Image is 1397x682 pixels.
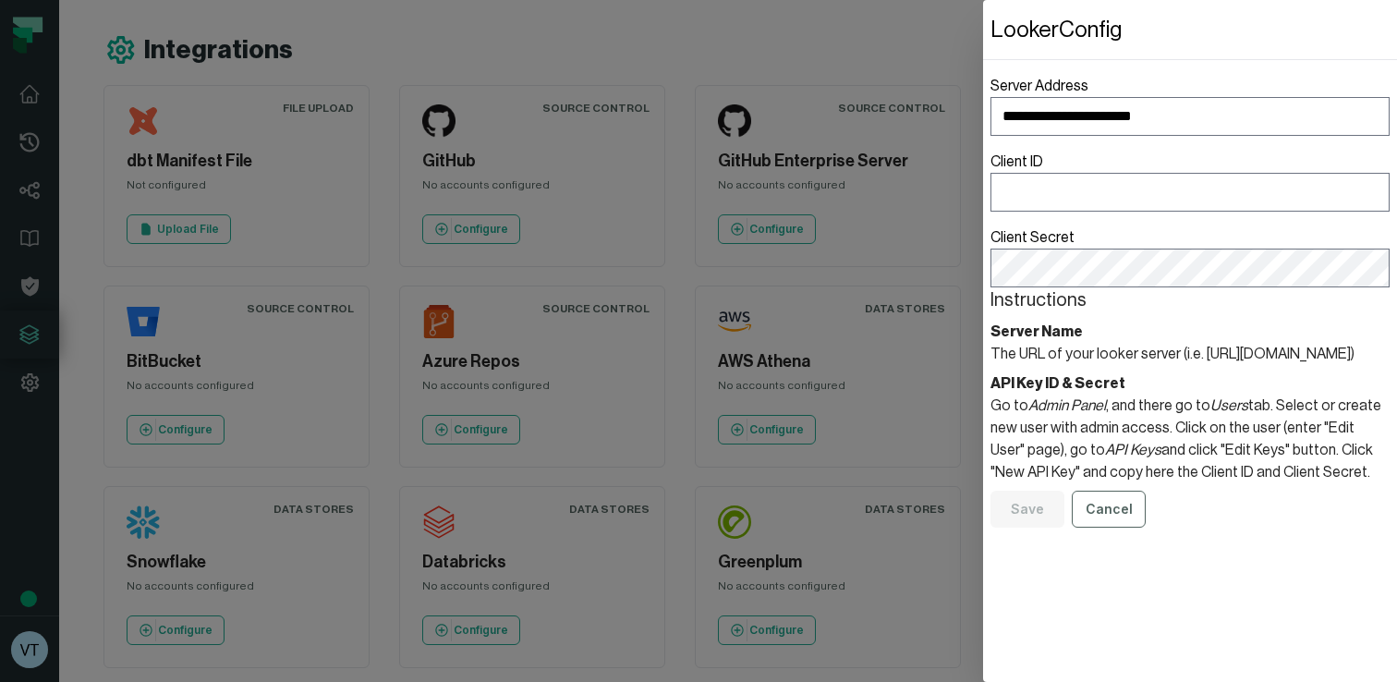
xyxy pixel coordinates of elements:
[990,372,1390,483] section: Go to , and there go to tab. Select or create new user with admin access. Click on the user (ente...
[990,321,1390,365] section: The URL of your looker server (i.e. [URL][DOMAIN_NAME])
[990,249,1390,287] input: Client Secret
[990,151,1390,212] label: Client ID
[990,226,1390,287] label: Client Secret
[990,97,1390,136] input: Server Address
[990,491,1064,528] button: Save
[990,287,1390,313] header: Instructions
[1028,398,1106,413] em: Admin Panel
[990,321,1390,343] header: Server Name
[990,173,1390,212] input: Client ID
[1210,398,1248,413] em: Users
[990,372,1390,395] header: API Key ID & Secret
[1072,491,1146,528] button: Cancel
[990,75,1390,136] label: Server Address
[1105,443,1161,457] em: API Keys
